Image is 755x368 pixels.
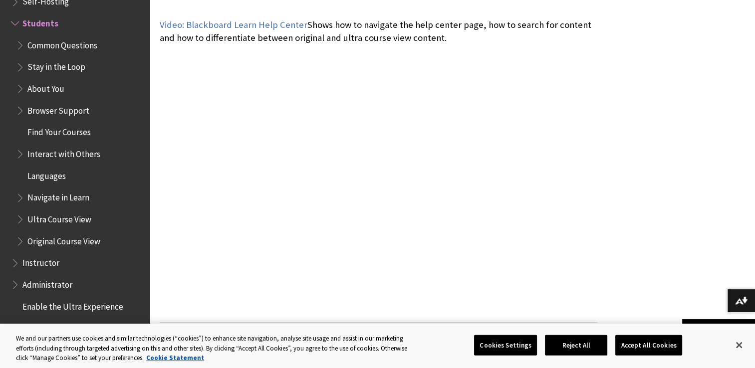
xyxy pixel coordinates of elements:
span: Ultra Course View [27,211,91,224]
p: Shows how to navigate the help center page, how to search for content and how to differentiate be... [160,18,597,44]
h2: → Use the search bar above to quickly find what you need. [160,322,597,356]
span: Interact with Others [27,146,100,159]
button: Accept All Cookies [615,335,682,356]
span: Performance Dashboard [22,320,110,334]
span: Students [22,15,58,28]
iframe: Blackboard Learn Help Center [160,54,597,300]
button: Reject All [545,335,607,356]
span: Browser Support [27,102,89,116]
span: About You [27,80,64,94]
span: Instructor [22,255,59,268]
span: Stay in the Loop [27,59,85,72]
span: Navigate in Learn [27,189,89,203]
span: Common Questions [27,37,97,50]
div: We and our partners use cookies and similar technologies (“cookies”) to enhance site navigation, ... [16,334,415,363]
span: Find Your Courses [27,124,91,138]
a: Back to top [682,319,755,338]
span: Administrator [22,276,72,290]
button: Close [728,334,750,356]
span: Languages [27,168,66,181]
span: Original Course View [27,233,100,246]
button: Cookies Settings [474,335,537,356]
a: More information about your privacy, opens in a new tab [146,354,204,362]
a: Video: Blackboard Learn Help Center [160,19,307,31]
span: Enable the Ultra Experience [22,298,123,312]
